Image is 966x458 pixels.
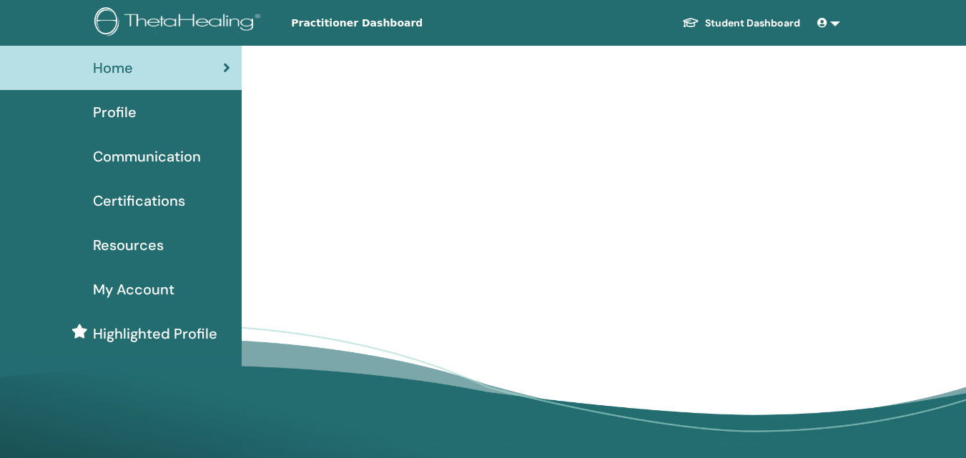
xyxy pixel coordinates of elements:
[93,234,164,256] span: Resources
[682,16,699,29] img: graduation-cap-white.svg
[93,146,201,167] span: Communication
[94,7,265,39] img: logo.png
[93,323,217,344] span: Highlighted Profile
[93,190,185,211] span: Certifications
[291,16,506,31] span: Practitioner Dashboard
[93,101,137,123] span: Profile
[671,10,812,36] a: Student Dashboard
[93,279,174,300] span: My Account
[93,57,133,79] span: Home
